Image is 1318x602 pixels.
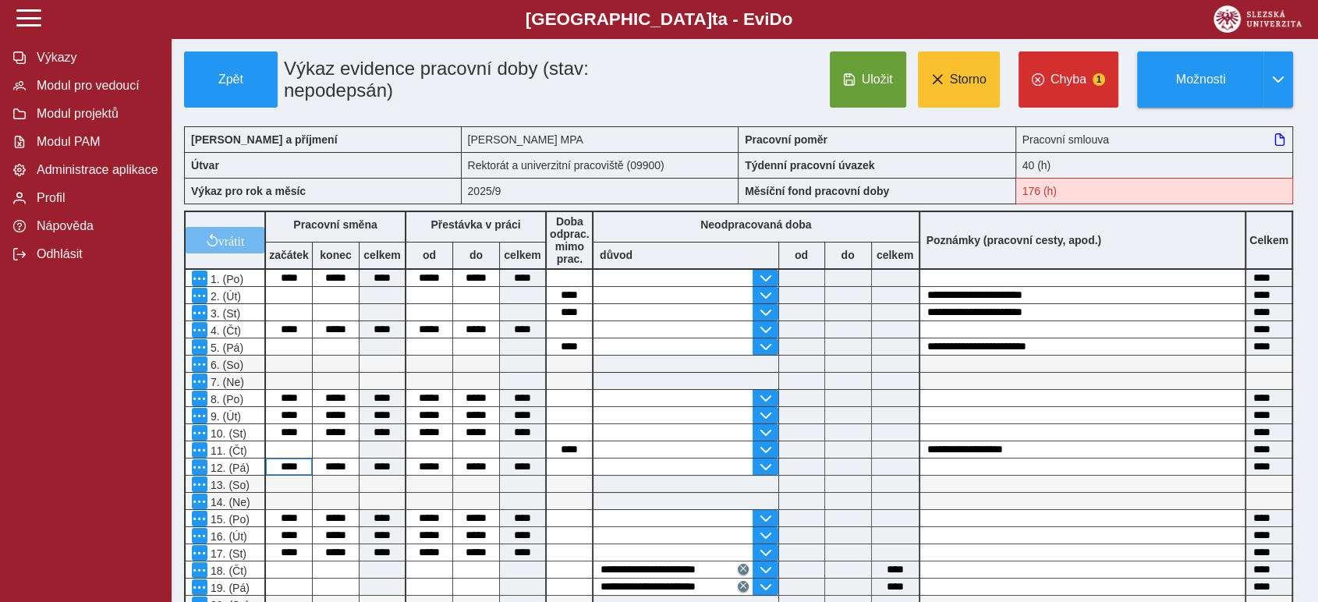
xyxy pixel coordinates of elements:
[207,324,241,337] span: 4. (Čt)
[313,249,359,261] b: konec
[360,249,405,261] b: celkem
[191,185,306,197] b: Výkaz pro rok a měsíc
[1150,73,1251,87] span: Možnosti
[192,562,207,578] button: Menu
[32,107,158,121] span: Modul projektů
[830,51,906,108] button: Uložit
[207,359,243,371] span: 6. (So)
[192,579,207,595] button: Menu
[918,51,1000,108] button: Storno
[872,249,919,261] b: celkem
[207,376,244,388] span: 7. (Ne)
[192,528,207,544] button: Menu
[207,427,246,440] span: 10. (St)
[745,133,827,146] b: Pracovní poměr
[32,51,158,65] span: Výkazy
[32,191,158,205] span: Profil
[207,410,241,423] span: 9. (Út)
[1016,152,1294,178] div: 40 (h)
[192,305,207,320] button: Menu
[550,215,590,265] b: Doba odprac. mimo prac.
[1093,73,1105,86] span: 1
[782,9,793,29] span: o
[600,249,632,261] b: důvod
[950,73,987,87] span: Storno
[192,288,207,303] button: Menu
[779,249,824,261] b: od
[32,163,158,177] span: Administrace aplikace
[1137,51,1263,108] button: Možnosti
[430,218,520,231] b: Přestávka v práci
[462,126,739,152] div: [PERSON_NAME] MPA
[207,342,243,354] span: 5. (Pá)
[1016,126,1294,152] div: Pracovní smlouva
[207,479,250,491] span: 13. (So)
[825,249,871,261] b: do
[712,9,717,29] span: t
[32,135,158,149] span: Modul PAM
[1051,73,1086,87] span: Chyba
[207,307,240,320] span: 3. (St)
[218,234,245,246] span: vrátit
[1213,5,1302,33] img: logo_web_su.png
[184,51,278,108] button: Zpět
[192,408,207,423] button: Menu
[745,159,875,172] b: Týdenní pracovní úvazek
[192,476,207,492] button: Menu
[266,249,312,261] b: začátek
[1016,178,1294,204] div: Fond pracovní doby (176 h) a součet hodin (179:45 h) se neshodují!
[207,290,241,303] span: 2. (Út)
[192,459,207,475] button: Menu
[192,511,207,526] button: Menu
[32,219,158,233] span: Nápověda
[191,159,219,172] b: Útvar
[192,339,207,355] button: Menu
[207,530,247,543] span: 16. (Út)
[207,462,250,474] span: 12. (Pá)
[278,51,651,108] h1: Výkaz evidence pracovní doby (stav: nepodepsán)
[207,273,243,285] span: 1. (Po)
[192,545,207,561] button: Menu
[862,73,893,87] span: Uložit
[192,425,207,441] button: Menu
[32,247,158,261] span: Odhlásit
[47,9,1271,30] b: [GEOGRAPHIC_DATA] a - Evi
[453,249,499,261] b: do
[293,218,377,231] b: Pracovní směna
[192,322,207,338] button: Menu
[191,133,337,146] b: [PERSON_NAME] a příjmení
[462,178,739,204] div: 2025/9
[192,374,207,389] button: Menu
[192,271,207,286] button: Menu
[207,565,247,577] span: 18. (Čt)
[406,249,452,261] b: od
[745,185,889,197] b: Měsíční fond pracovní doby
[207,393,243,405] span: 8. (Po)
[191,73,271,87] span: Zpět
[207,496,250,508] span: 14. (Ne)
[500,249,545,261] b: celkem
[207,513,250,526] span: 15. (Po)
[192,494,207,509] button: Menu
[1249,234,1288,246] b: Celkem
[462,152,739,178] div: Rektorát a univerzitní pracoviště (09900)
[207,547,246,560] span: 17. (St)
[192,391,207,406] button: Menu
[920,234,1108,246] b: Poznámky (pracovní cesty, apod.)
[769,9,781,29] span: D
[32,79,158,93] span: Modul pro vedoucí
[192,442,207,458] button: Menu
[207,444,247,457] span: 11. (Čt)
[700,218,811,231] b: Neodpracovaná doba
[207,582,250,594] span: 19. (Pá)
[186,227,264,253] button: vrátit
[1019,51,1118,108] button: Chyba1
[192,356,207,372] button: Menu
